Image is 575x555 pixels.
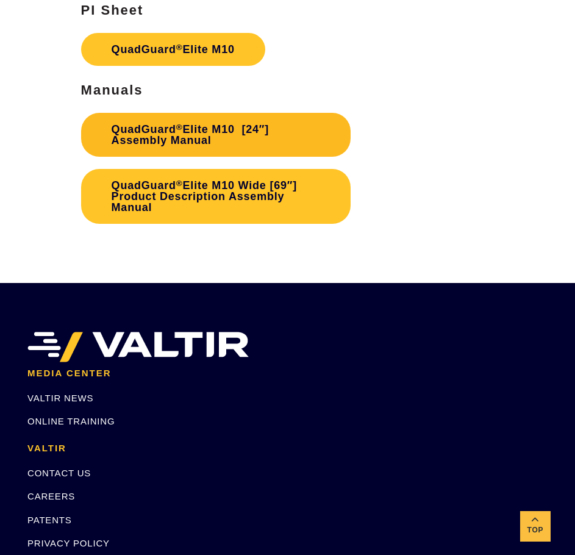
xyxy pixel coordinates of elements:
a: QuadGuard®Elite M10 [81,33,265,66]
a: ONLINE TRAINING [27,416,115,426]
a: QuadGuard®Elite M10 [24″] Assembly Manual [81,113,351,157]
a: Top [520,511,551,542]
img: VALTIR [27,332,249,362]
span: Top [520,523,551,537]
sup: ® [176,123,183,132]
sup: ® [176,43,183,52]
a: PATENTS [27,515,72,525]
h2: MEDIA CENTER [27,368,548,379]
h2: VALTIR [27,443,548,454]
strong: PI Sheet [81,2,144,18]
strong: Manuals [81,82,143,98]
a: PRIVACY POLICY [27,538,110,548]
a: CONTACT US [27,468,91,478]
a: QuadGuard®Elite M10 Wide [69″] Product Description Assembly Manual [81,169,351,224]
sup: ® [176,179,183,188]
a: CAREERS [27,491,75,501]
a: VALTIR NEWS [27,393,93,403]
